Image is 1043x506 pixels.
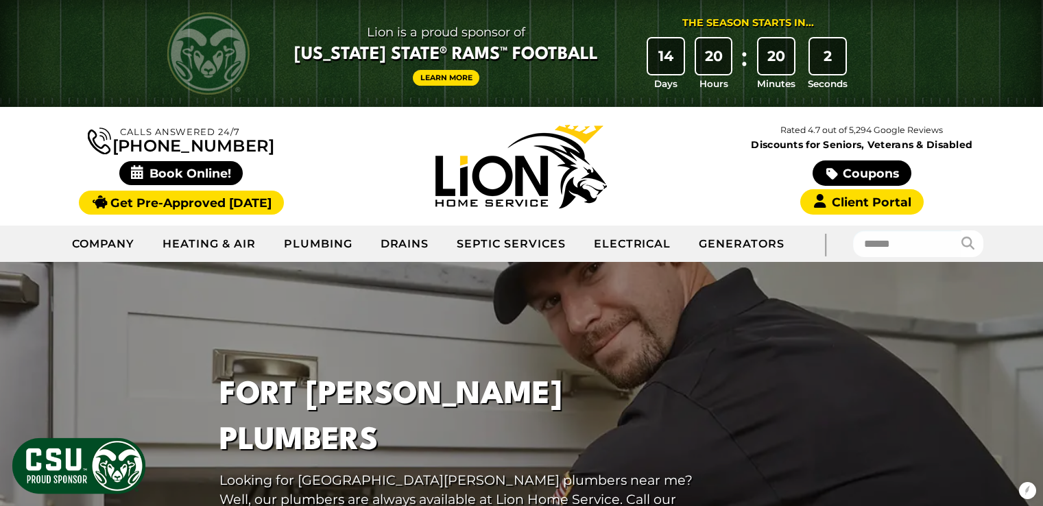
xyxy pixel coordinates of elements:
span: Days [654,77,678,91]
a: Electrical [580,227,686,261]
a: Learn More [413,70,480,86]
a: Company [58,227,149,261]
p: Rated 4.7 out of 5,294 Google Reviews [692,123,1032,138]
span: Hours [699,77,728,91]
a: Drains [367,227,444,261]
span: Book Online! [119,161,243,185]
div: 2 [810,38,846,74]
a: Heating & Air [149,227,269,261]
a: Client Portal [800,189,924,215]
a: Plumbing [270,227,367,261]
img: CSU Rams logo [167,12,250,95]
span: [US_STATE] State® Rams™ Football [294,43,598,67]
img: CSU Sponsor Badge [10,436,147,496]
div: 20 [696,38,732,74]
div: | [798,226,853,262]
div: 20 [758,38,794,74]
img: Lion Home Service [435,125,607,208]
div: : [737,38,751,91]
a: Septic Services [443,227,579,261]
a: Generators [685,227,798,261]
div: 14 [648,38,684,74]
span: Discounts for Seniors, Veterans & Disabled [695,140,1029,149]
h1: Fort [PERSON_NAME] Plumbers [219,372,719,464]
a: [PHONE_NUMBER] [88,125,274,154]
a: Get Pre-Approved [DATE] [79,191,284,215]
span: Seconds [808,77,848,91]
div: The Season Starts in... [682,16,814,31]
span: Minutes [757,77,795,91]
a: Coupons [813,160,911,186]
span: Lion is a proud sponsor of [294,21,598,43]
